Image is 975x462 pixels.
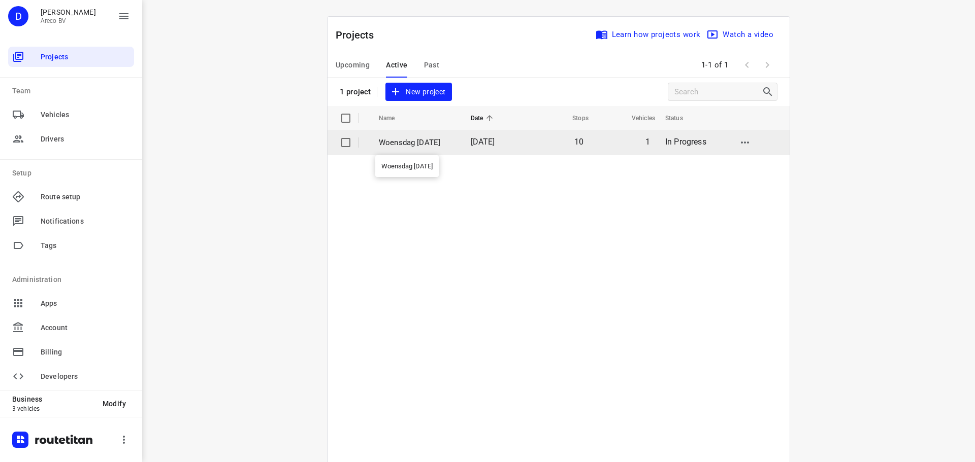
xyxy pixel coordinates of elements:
[41,347,130,358] span: Billing
[737,55,757,75] span: Previous Page
[103,400,126,408] span: Modify
[8,293,134,313] div: Apps
[8,366,134,386] div: Developers
[8,211,134,231] div: Notifications
[645,137,650,147] span: 1
[12,395,94,403] p: Business
[41,323,130,333] span: Account
[336,27,382,43] p: Projects
[12,168,134,179] p: Setup
[41,192,130,202] span: Route setup
[559,112,589,124] span: Stops
[619,112,655,124] span: Vehicles
[665,112,696,124] span: Status
[41,298,130,309] span: Apps
[471,112,497,124] span: Date
[674,84,762,100] input: Search projects
[8,317,134,338] div: Account
[8,129,134,149] div: Drivers
[41,371,130,382] span: Developers
[41,8,96,16] p: Didier Evrard
[379,112,408,124] span: Name
[8,6,28,26] div: D
[94,395,134,413] button: Modify
[386,59,407,72] span: Active
[41,17,96,24] p: Areco BV
[41,240,130,251] span: Tags
[340,87,371,96] p: 1 project
[8,187,134,207] div: Route setup
[41,134,130,145] span: Drivers
[8,235,134,256] div: Tags
[757,55,777,75] span: Next Page
[12,274,134,285] p: Administration
[12,86,134,96] p: Team
[336,59,370,72] span: Upcoming
[471,137,495,147] span: [DATE]
[385,83,451,101] button: New project
[665,137,706,147] span: In Progress
[8,104,134,125] div: Vehicles
[8,342,134,362] div: Billing
[697,54,733,76] span: 1-1 of 1
[424,59,440,72] span: Past
[392,86,445,98] span: New project
[8,47,134,67] div: Projects
[41,110,130,120] span: Vehicles
[41,216,130,227] span: Notifications
[12,405,94,412] p: 3 vehicles
[762,86,777,98] div: Search
[379,137,456,149] p: Woensdag [DATE]
[41,52,130,62] span: Projects
[574,137,583,147] span: 10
